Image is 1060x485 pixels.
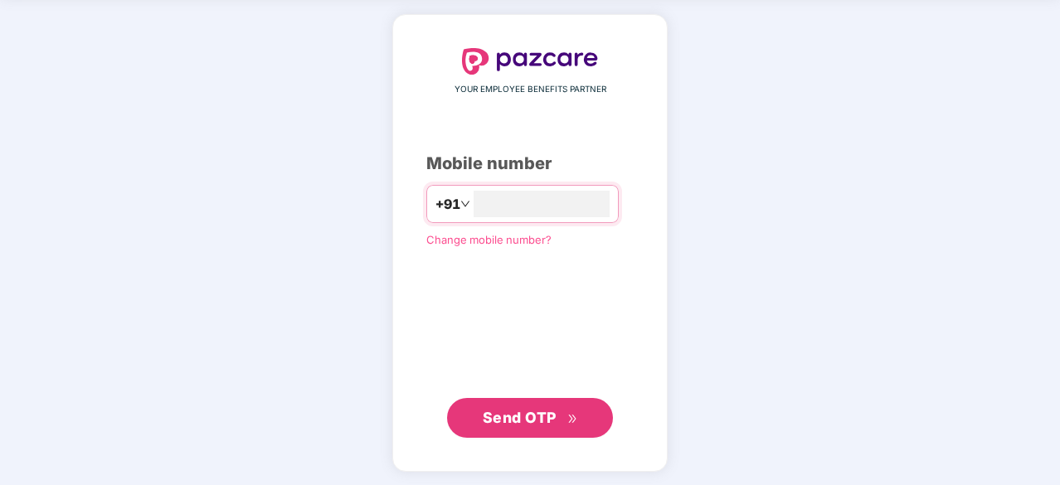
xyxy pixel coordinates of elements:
[426,151,634,177] div: Mobile number
[435,194,460,215] span: +91
[455,83,606,96] span: YOUR EMPLOYEE BENEFITS PARTNER
[483,409,557,426] span: Send OTP
[447,398,613,438] button: Send OTPdouble-right
[426,233,552,246] a: Change mobile number?
[460,199,470,209] span: down
[462,48,598,75] img: logo
[567,414,578,424] span: double-right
